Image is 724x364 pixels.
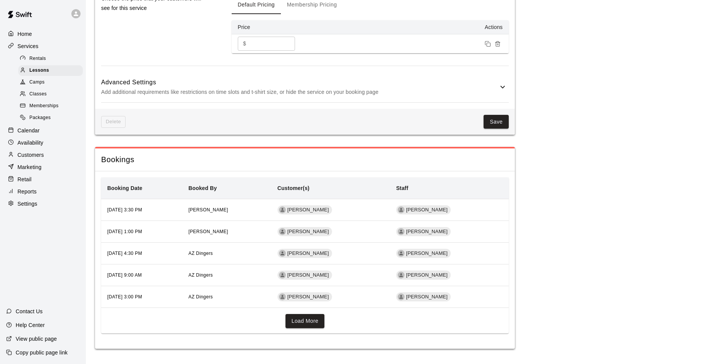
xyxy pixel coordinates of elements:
[18,188,37,195] p: Reports
[6,137,80,148] a: Availability
[101,87,498,97] p: Add additional requirements like restrictions on time slots and t-shirt size, or hide the service...
[396,249,451,258] div: [PERSON_NAME]
[18,89,86,100] a: Classes
[18,53,86,64] a: Rentals
[101,72,509,102] div: Advanced SettingsAdd additional requirements like restrictions on time slots and t-shirt size, or...
[18,139,44,147] p: Availability
[18,200,37,208] p: Settings
[29,55,46,63] span: Rentals
[398,250,405,257] div: Andrew Haley
[277,292,332,301] div: [PERSON_NAME]
[107,185,142,191] b: Booking Date
[18,64,86,76] a: Lessons
[403,272,451,279] span: [PERSON_NAME]
[18,89,83,100] div: Classes
[189,272,213,278] span: AZ Dingers
[18,101,83,111] div: Memberships
[493,39,503,49] button: Remove price
[101,116,126,128] span: This lesson can't be deleted because its tied to: credits,
[284,293,332,301] span: [PERSON_NAME]
[403,206,451,214] span: [PERSON_NAME]
[189,229,228,234] span: [PERSON_NAME]
[403,250,451,257] span: [PERSON_NAME]
[279,228,286,235] div: DeAnthony Johnson
[18,100,86,112] a: Memberships
[279,272,286,279] div: Adam Rosenberg
[29,102,58,110] span: Memberships
[6,40,80,52] a: Services
[18,53,83,64] div: Rentals
[398,228,405,235] div: Andrew Haley
[6,149,80,161] a: Customers
[18,30,32,38] p: Home
[6,198,80,209] a: Settings
[29,114,51,122] span: Packages
[18,77,83,88] div: Camps
[189,185,217,191] b: Booked By
[18,151,44,159] p: Customers
[18,65,83,76] div: Lessons
[398,272,405,279] div: Andrew Haley
[284,250,332,257] span: [PERSON_NAME]
[284,272,332,279] span: [PERSON_NAME]
[18,176,32,183] p: Retail
[284,206,332,214] span: [PERSON_NAME]
[483,39,493,49] button: Duplicate price
[396,205,451,214] div: [PERSON_NAME]
[189,207,228,213] span: [PERSON_NAME]
[277,249,332,258] div: [PERSON_NAME]
[18,127,40,134] p: Calendar
[107,294,142,300] span: [DATE] 3:00 PM
[6,174,80,185] a: Retail
[277,185,310,191] b: Customer(s)
[107,272,142,278] span: [DATE] 9:00 AM
[308,20,509,34] th: Actions
[277,271,332,280] div: [PERSON_NAME]
[16,335,57,343] p: View public page
[396,292,451,301] div: [PERSON_NAME]
[29,67,49,74] span: Lessons
[107,207,142,213] span: [DATE] 3:30 PM
[16,321,45,329] p: Help Center
[29,79,45,86] span: Camps
[18,163,42,171] p: Marketing
[107,229,142,234] span: [DATE] 1:00 PM
[277,227,332,236] div: [PERSON_NAME]
[396,271,451,280] div: [PERSON_NAME]
[18,42,39,50] p: Services
[277,205,332,214] div: [PERSON_NAME]
[29,90,47,98] span: Classes
[6,125,80,136] a: Calendar
[279,206,286,213] div: Zane Weisman
[403,293,451,301] span: [PERSON_NAME]
[396,227,451,236] div: [PERSON_NAME]
[16,308,43,315] p: Contact Us
[18,113,83,123] div: Packages
[285,314,325,328] button: Load More
[16,349,68,356] p: Copy public page link
[403,228,451,235] span: [PERSON_NAME]
[6,161,80,173] div: Marketing
[101,155,509,165] span: Bookings
[6,186,80,197] a: Reports
[101,77,498,87] h6: Advanced Settings
[398,206,405,213] div: Andrew Haley
[396,185,408,191] b: Staff
[243,40,246,48] p: $
[189,251,213,256] span: AZ Dingers
[232,20,308,34] th: Price
[484,115,509,129] button: Save
[279,293,286,300] div: Rick Corbett
[18,112,86,124] a: Packages
[279,250,286,257] div: Adam Rosenberg
[6,28,80,40] a: Home
[189,294,213,300] span: AZ Dingers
